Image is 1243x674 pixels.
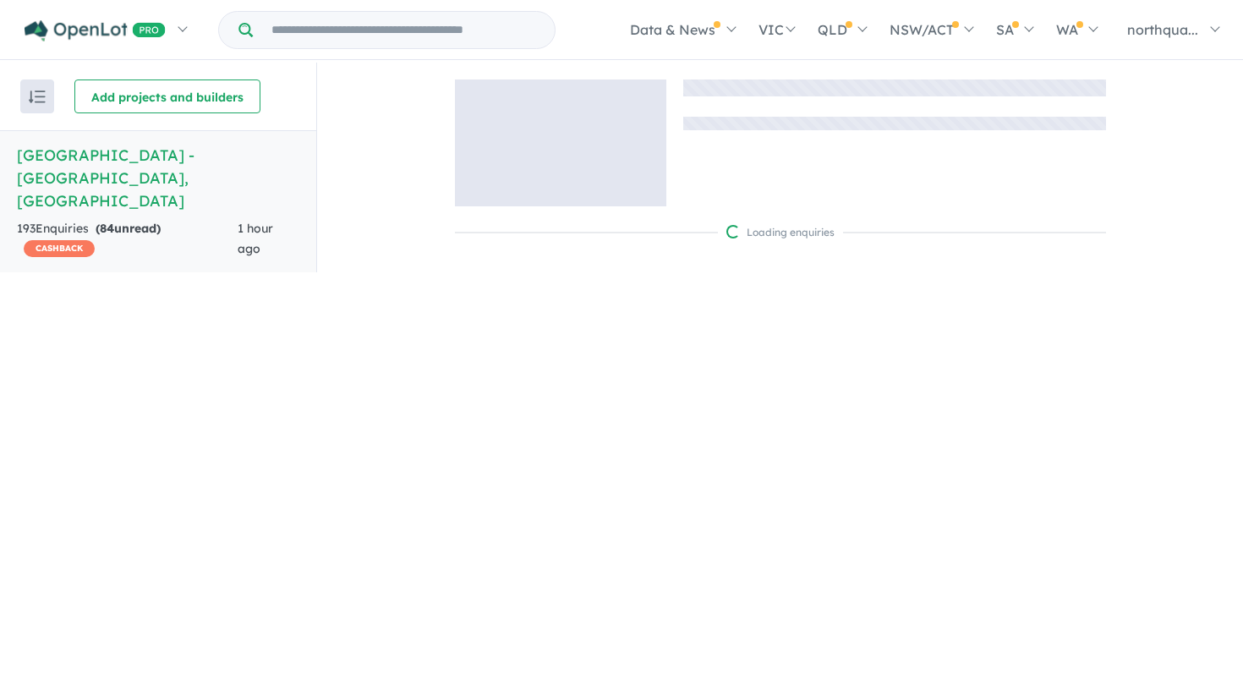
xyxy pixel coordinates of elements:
[29,90,46,103] img: sort.svg
[24,240,95,257] span: CASHBACK
[17,144,299,212] h5: [GEOGRAPHIC_DATA] - [GEOGRAPHIC_DATA] , [GEOGRAPHIC_DATA]
[25,20,166,41] img: Openlot PRO Logo White
[256,12,551,48] input: Try estate name, suburb, builder or developer
[17,219,238,260] div: 193 Enquir ies
[726,224,835,241] div: Loading enquiries
[1127,21,1198,38] span: northqua...
[100,221,114,236] span: 84
[238,221,273,256] span: 1 hour ago
[96,221,161,236] strong: ( unread)
[74,79,260,113] button: Add projects and builders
